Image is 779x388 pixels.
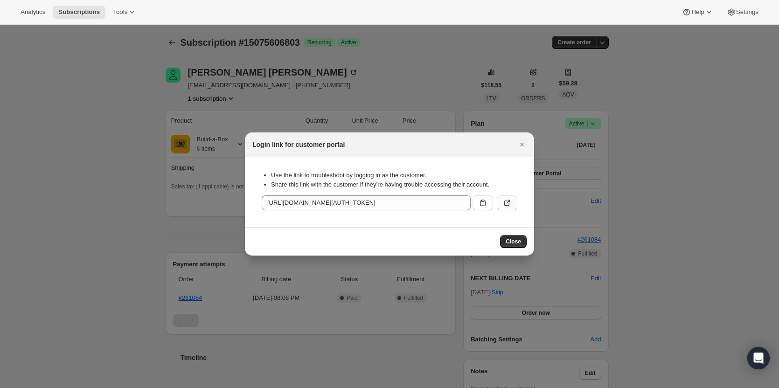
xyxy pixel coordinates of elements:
[747,347,770,369] div: Open Intercom Messenger
[515,138,529,151] button: Close
[506,238,521,245] span: Close
[113,8,127,16] span: Tools
[21,8,45,16] span: Analytics
[252,140,345,149] h2: Login link for customer portal
[736,8,758,16] span: Settings
[53,6,105,19] button: Subscriptions
[107,6,142,19] button: Tools
[271,171,517,180] li: Use the link to troubleshoot by logging in as the customer.
[58,8,100,16] span: Subscriptions
[691,8,704,16] span: Help
[15,6,51,19] button: Analytics
[721,6,764,19] button: Settings
[271,180,517,189] li: Share this link with the customer if they’re having trouble accessing their account.
[500,235,527,248] button: Close
[676,6,719,19] button: Help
